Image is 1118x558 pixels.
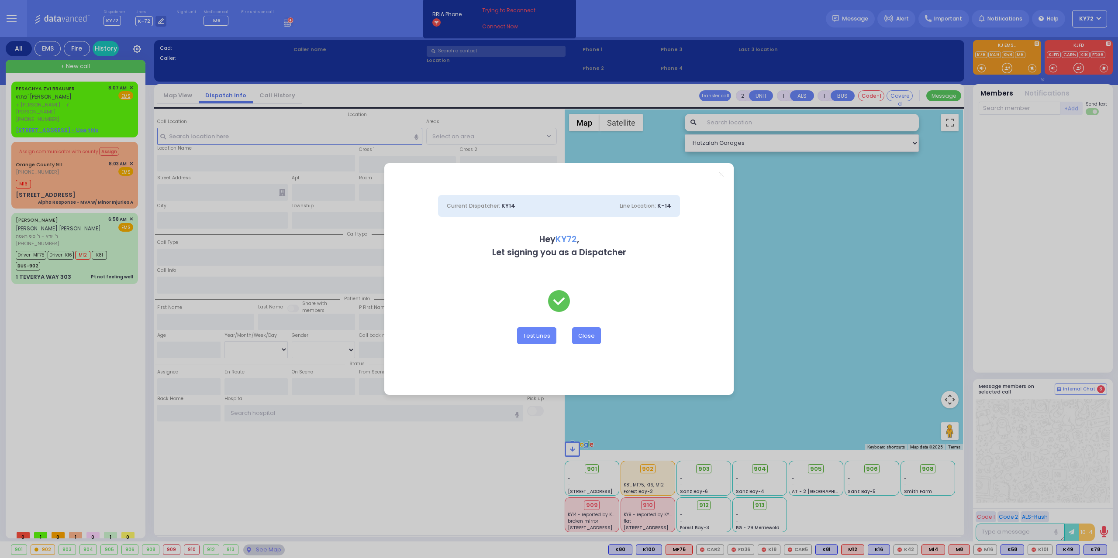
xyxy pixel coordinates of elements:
button: Close [572,327,601,344]
a: Close [719,172,724,177]
span: K-14 [657,202,671,210]
b: Let signing you as a Dispatcher [492,246,626,258]
span: Current Dispatcher: [447,202,500,209]
span: KY72 [556,233,577,245]
span: KY14 [501,202,515,210]
span: Line Location: [620,202,656,209]
img: check-green.svg [548,290,570,312]
b: Hey , [539,233,579,245]
button: Test Lines [517,327,556,344]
